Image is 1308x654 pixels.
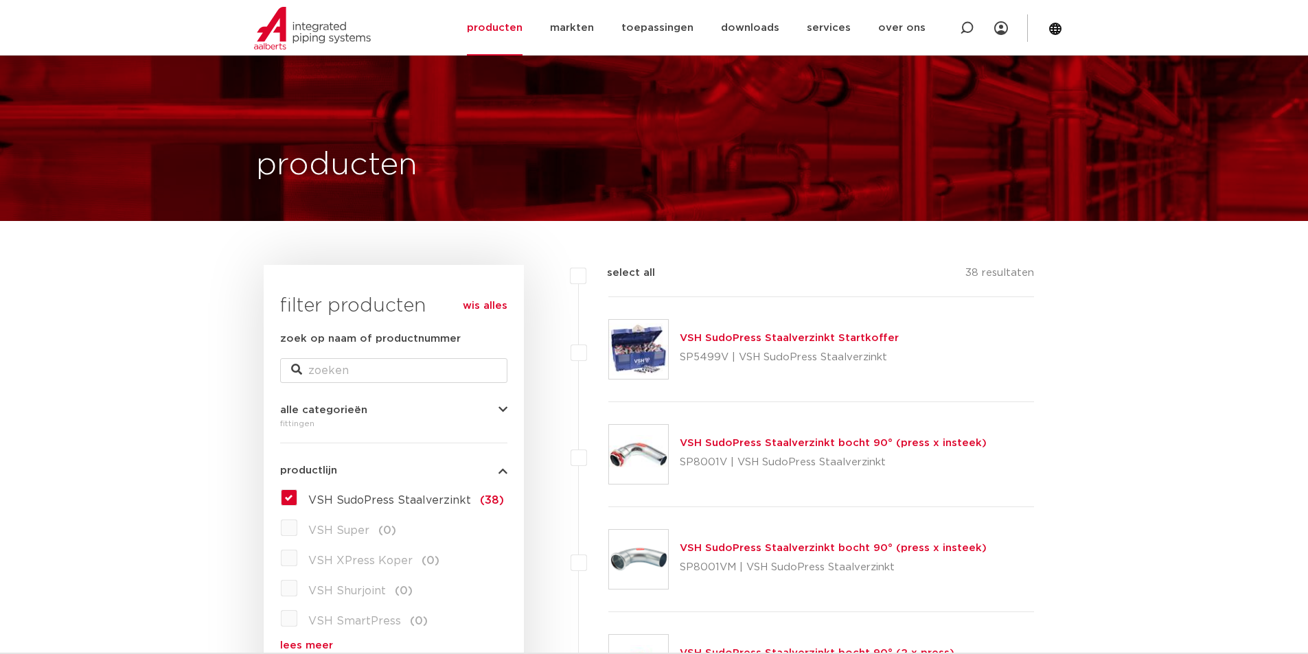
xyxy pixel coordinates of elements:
a: VSH SudoPress Staalverzinkt bocht 90° (press x insteek) [680,543,987,553]
label: select all [586,265,655,281]
p: 38 resultaten [965,265,1034,286]
span: (0) [378,525,396,536]
p: SP8001V | VSH SudoPress Staalverzinkt [680,452,987,474]
span: (0) [395,585,413,596]
p: SP5499V | VSH SudoPress Staalverzinkt [680,347,899,369]
span: (38) [480,495,504,506]
a: lees meer [280,640,507,651]
input: zoeken [280,358,507,383]
span: VSH Shurjoint [308,585,386,596]
span: (0) [410,616,428,627]
span: VSH XPress Koper [308,555,413,566]
a: wis alles [463,298,507,314]
h1: producten [256,143,417,187]
span: VSH SudoPress Staalverzinkt [308,495,471,506]
label: zoek op naam of productnummer [280,331,461,347]
span: VSH Super [308,525,369,536]
a: VSH SudoPress Staalverzinkt bocht 90° (press x insteek) [680,438,987,448]
span: (0) [422,555,439,566]
img: Thumbnail for VSH SudoPress Staalverzinkt bocht 90° (press x insteek) [609,530,668,589]
button: alle categorieën [280,405,507,415]
a: VSH SudoPress Staalverzinkt Startkoffer [680,333,899,343]
h3: filter producten [280,292,507,320]
span: productlijn [280,465,337,476]
div: fittingen [280,415,507,432]
p: SP8001VM | VSH SudoPress Staalverzinkt [680,557,987,579]
img: Thumbnail for VSH SudoPress Staalverzinkt Startkoffer [609,320,668,379]
img: Thumbnail for VSH SudoPress Staalverzinkt bocht 90° (press x insteek) [609,425,668,484]
span: alle categorieën [280,405,367,415]
button: productlijn [280,465,507,476]
span: VSH SmartPress [308,616,401,627]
